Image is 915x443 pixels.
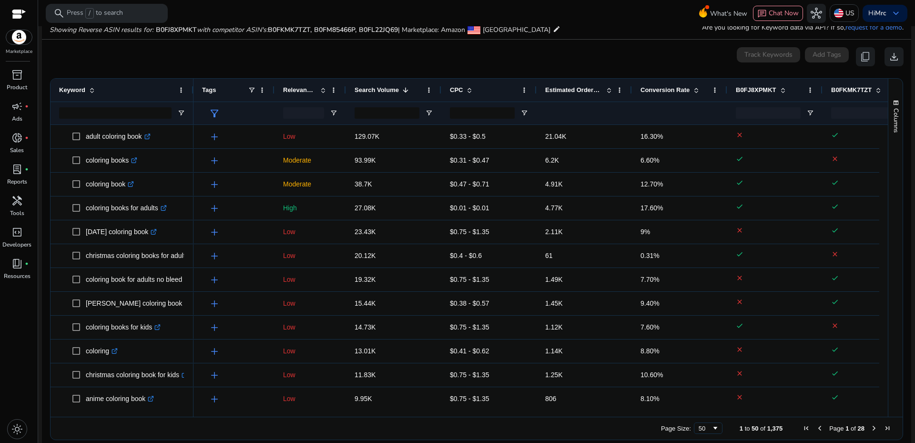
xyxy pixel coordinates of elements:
[4,272,30,280] p: Resources
[355,156,376,164] span: 93.99K
[197,25,268,34] i: with competitor ASIN's:
[767,425,783,432] span: 1,375
[831,155,839,163] mat-icon: clear
[520,109,528,117] button: Open Filter Menu
[355,323,376,331] span: 14.73K
[283,198,337,218] p: High
[86,175,134,194] p: coloring book
[283,175,337,194] p: Moderate
[450,86,463,93] span: CPC
[86,318,161,337] p: coloring books for kids
[209,131,220,143] span: add
[25,167,29,171] span: fiber_manual_record
[831,86,872,93] span: B0FKMK7TZT
[355,180,372,188] span: 38.7K
[736,346,743,353] mat-icon: clear
[86,246,197,266] p: christmas coloring books for adults
[283,365,337,385] p: Low
[86,198,167,218] p: coloring books for adults
[11,69,23,81] span: inventory_2
[450,133,486,140] span: $0.33 - $0.5
[450,276,489,283] span: $0.75 - $1.35
[268,25,314,34] span: B0FKMK7TZT
[545,86,602,93] span: Estimated Orders/Month
[545,180,563,188] span: 4.91K
[875,9,886,18] b: Mrc
[7,177,27,186] p: Reports
[11,164,23,175] span: lab_profile
[283,294,337,313] p: Low
[831,227,839,234] mat-icon: done
[892,108,900,133] span: Columns
[545,252,553,259] span: 61
[310,25,314,34] span: ,
[25,104,29,108] span: fiber_manual_record
[545,276,563,283] span: 1.49K
[450,371,489,379] span: $0.75 - $1.35
[545,371,563,379] span: 1.25K
[545,323,563,331] span: 1.12K
[483,25,550,34] span: [GEOGRAPHIC_DATA]
[86,151,137,170] p: coloring books
[209,250,220,262] span: add
[745,425,750,432] span: to
[740,425,743,432] span: 1
[177,109,185,117] button: Open Filter Menu
[868,10,886,17] p: Hi
[355,371,376,379] span: 11.83K
[736,179,743,186] mat-icon: done
[816,424,823,432] div: Previous Page
[283,151,337,170] p: Moderate
[736,393,743,401] mat-icon: clear
[829,425,844,432] span: Page
[86,341,118,361] p: coloring
[888,51,900,62] span: download
[450,299,489,307] span: $0.38 - $0.57
[355,395,372,402] span: 9.95K
[831,322,839,330] mat-icon: clear
[86,127,151,146] p: adult coloring book
[209,298,220,309] span: add
[640,347,660,355] span: 8.80%
[845,425,849,432] span: 1
[831,203,839,210] mat-icon: done
[283,270,337,289] p: Low
[355,228,376,236] span: 23.43K
[398,25,465,34] span: | Marketplace: Amazon
[545,347,563,355] span: 1.14K
[450,395,489,402] span: $0.75 - $1.35
[450,107,515,119] input: CPC Filter Input
[209,155,220,166] span: add
[803,424,810,432] div: First Page
[858,425,864,432] span: 28
[314,25,359,34] span: B0FM85466P
[640,252,660,259] span: 0.31%
[884,47,904,66] button: download
[11,132,23,144] span: donut_small
[7,83,27,92] p: Product
[807,4,826,23] button: hub
[156,25,197,34] span: B0FJ8XPMKT
[710,5,747,22] span: What's New
[330,109,337,117] button: Open Filter Menu
[10,146,24,155] p: Sales
[86,294,191,313] p: [PERSON_NAME] coloring book
[25,136,29,140] span: fiber_manual_record
[53,8,65,19] span: search
[355,347,376,355] span: 13.01K
[811,8,822,19] span: hub
[209,227,220,238] span: add
[640,299,660,307] span: 9.40%
[831,298,839,306] mat-icon: done
[831,346,839,353] mat-icon: done
[640,156,660,164] span: 6.60%
[283,246,337,266] p: Low
[59,86,85,93] span: Keyword
[355,86,399,93] span: Search Volume
[736,131,743,139] mat-icon: clear
[640,228,650,236] span: 9%
[553,23,560,35] mat-icon: edit
[209,203,220,214] span: add
[25,262,29,266] span: fiber_manual_record
[831,393,839,401] mat-icon: done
